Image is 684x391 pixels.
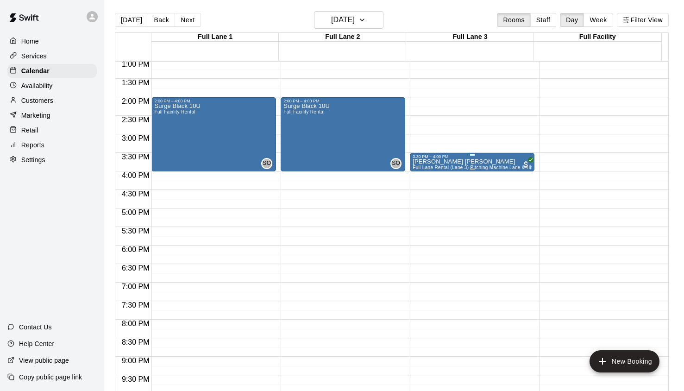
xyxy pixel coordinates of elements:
p: Availability [21,81,53,90]
span: 5:00 PM [119,208,152,216]
div: Full Lane 3 [406,33,533,42]
p: Calendar [21,66,50,76]
a: Services [7,49,97,63]
p: Copy public page link [19,372,82,382]
div: 2:00 PM – 4:00 PM: Surge Black 10U [281,97,405,171]
button: Rooms [497,13,530,27]
p: View public page [19,356,69,365]
div: Full Lane 1 [151,33,279,42]
span: Full Facility Rental [283,109,324,114]
a: Calendar [7,64,97,78]
span: SO [263,159,271,168]
span: 2:00 PM [119,97,152,105]
button: Staff [530,13,557,27]
a: Retail [7,123,97,137]
p: Contact Us [19,322,52,332]
p: Retail [21,126,38,135]
span: 4:30 PM [119,190,152,198]
button: Back [148,13,175,27]
div: Stephen Orefice [261,158,272,169]
span: SO [392,159,400,168]
span: 2:30 PM [119,116,152,124]
div: 2:00 PM – 4:00 PM [154,99,273,103]
p: Marketing [21,111,50,120]
div: 2:00 PM – 4:00 PM [283,99,402,103]
a: Availability [7,79,97,93]
div: Full Lane 2 [279,33,406,42]
span: 3:30 PM [119,153,152,161]
p: Help Center [19,339,54,348]
div: 2:00 PM – 4:00 PM: Surge Black 10U [151,97,276,171]
p: Services [21,51,47,61]
span: All customers have paid [521,160,531,169]
p: Customers [21,96,53,105]
h6: [DATE] [331,13,355,26]
button: Filter View [617,13,669,27]
a: Marketing [7,108,97,122]
button: Next [175,13,201,27]
span: Stephen Orefice [394,158,402,169]
span: 6:00 PM [119,246,152,253]
span: 8:00 PM [119,320,152,328]
span: 7:00 PM [119,283,152,290]
a: Settings [7,153,97,167]
p: Home [21,37,39,46]
span: 8:30 PM [119,338,152,346]
span: Stephen Orefice [265,158,272,169]
span: 3:00 PM [119,134,152,142]
button: [DATE] [314,11,383,29]
span: Full Lane Rental (Lane 3) Pitching Machine Lane & HitTrax [413,165,542,170]
span: 1:30 PM [119,79,152,87]
span: Full Facility Rental [154,109,195,114]
button: [DATE] [115,13,148,27]
a: Customers [7,94,97,107]
span: 7:30 PM [119,301,152,309]
span: 9:30 PM [119,375,152,383]
button: Day [560,13,584,27]
span: 5:30 PM [119,227,152,235]
p: Settings [21,155,45,164]
span: 6:30 PM [119,264,152,272]
a: Home [7,34,97,48]
button: add [590,350,659,372]
div: 3:30 PM – 4:00 PM: Gage Townsend [410,153,534,171]
div: 3:30 PM – 4:00 PM [413,154,532,159]
button: Week [584,13,613,27]
span: 4:00 PM [119,171,152,179]
div: Full Facility [534,33,661,42]
a: Reports [7,138,97,152]
div: Stephen Orefice [390,158,402,169]
span: 9:00 PM [119,357,152,365]
p: Reports [21,140,44,150]
span: 1:00 PM [119,60,152,68]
